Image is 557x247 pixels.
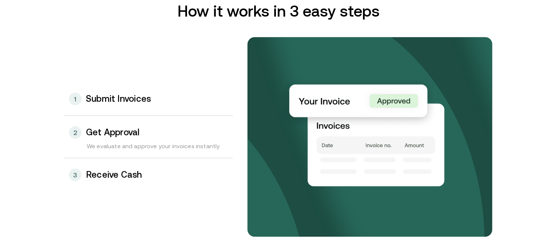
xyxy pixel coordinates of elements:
[65,142,233,158] div: We evaluate and approve your invoices instantly.
[248,37,492,237] img: bg
[177,3,380,19] h2: How it works in 3 easy steps
[69,168,82,181] div: 3
[69,93,82,105] div: 1
[86,170,142,180] h3: Receive Cash
[86,94,151,104] h3: Submit Invoices
[280,77,478,186] img: Your payments collected on time.
[69,126,82,139] div: 2
[86,128,140,137] h3: Get Approval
